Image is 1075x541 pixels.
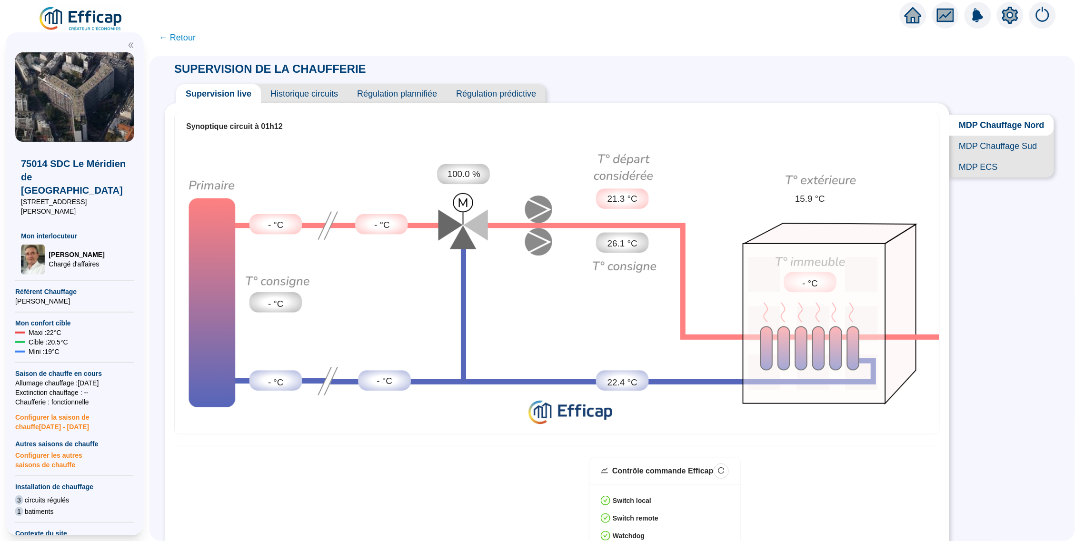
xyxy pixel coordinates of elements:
[949,136,1054,157] span: MDP Chauffage Sud
[268,297,284,311] span: - °C
[175,139,939,431] div: Synoptique
[49,250,104,259] span: [PERSON_NAME]
[128,42,134,49] span: double-left
[15,482,134,492] span: Installation de chauffage
[15,529,134,538] span: Contexte du site
[21,197,129,216] span: [STREET_ADDRESS][PERSON_NAME]
[268,376,284,389] span: - °C
[15,369,134,378] span: Saison de chauffe en cours
[718,467,725,474] span: reload
[965,2,991,29] img: alerts
[601,513,610,523] span: check-circle
[348,84,447,103] span: Régulation plannifiée
[176,84,261,103] span: Supervision live
[607,192,637,206] span: 21.3 °C
[949,115,1054,136] span: MDP Chauffage Nord
[15,318,134,328] span: Mon confort cible
[15,397,134,407] span: Chaufferie : fonctionnelle
[613,532,645,540] strong: Watchdog
[607,376,637,389] span: 22.4 °C
[15,495,23,505] span: 3
[601,496,610,505] span: check-circle
[612,465,713,477] div: Contrôle commande Efficap
[15,439,134,449] span: Autres saisons de chauffe
[21,231,129,241] span: Mon interlocuteur
[29,347,60,356] span: Mini : 19 °C
[21,157,129,197] span: 75014 SDC Le Méridien de [GEOGRAPHIC_DATA]
[937,7,954,24] span: fund
[25,507,54,516] span: batiments
[15,388,134,397] span: Exctinction chauffage : --
[268,218,284,232] span: - °C
[159,31,196,44] span: ← Retour
[601,467,608,474] span: stock
[29,328,61,337] span: Maxi : 22 °C
[21,245,45,275] img: Chargé d'affaires
[25,495,69,505] span: circuits régulés
[607,237,637,250] span: 26.1 °C
[613,514,658,522] strong: Switch remote
[15,378,134,388] span: Allumage chauffage : [DATE]
[175,139,939,431] img: circuit-supervision.724c8d6b72cc0638e748.png
[1029,2,1056,29] img: alerts
[15,407,134,432] span: Configurer la saison de chauffe [DATE] - [DATE]
[795,192,825,206] span: 15.9 °C
[38,6,124,32] img: efficap energie logo
[15,449,134,470] span: Configurer les autres saisons de chauffe
[949,157,1054,177] span: MDP ECS
[15,507,23,516] span: 1
[377,374,393,388] span: - °C
[613,497,651,504] strong: Switch local
[15,296,134,306] span: [PERSON_NAME]
[49,259,104,269] span: Chargé d'affaires
[186,121,928,132] div: Synoptique circuit à 01h12
[1002,7,1019,24] span: setting
[601,531,610,541] span: check-circle
[448,167,480,181] span: 100.0 %
[905,7,922,24] span: home
[15,287,134,296] span: Référent Chauffage
[165,62,376,75] span: SUPERVISION DE LA CHAUFFERIE
[374,218,390,232] span: - °C
[261,84,348,103] span: Historique circuits
[447,84,546,103] span: Régulation prédictive
[29,337,68,347] span: Cible : 20.5 °C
